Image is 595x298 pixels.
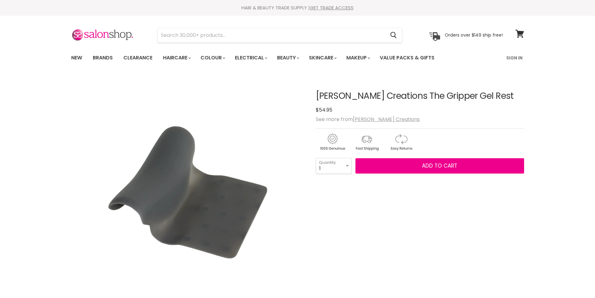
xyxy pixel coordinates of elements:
[316,91,524,101] h1: [PERSON_NAME] Creations The Gripper Gel Rest
[158,51,195,64] a: Haircare
[422,162,457,169] span: Add to cart
[230,51,271,64] a: Electrical
[342,51,374,64] a: Makeup
[316,158,352,174] select: Quantity
[304,51,340,64] a: Skincare
[316,133,349,152] img: genuine.gif
[63,5,532,11] div: HAIR & BEAUTY TRADE SUPPLY |
[63,49,532,67] nav: Main
[385,28,402,43] button: Search
[316,116,420,123] span: See more from
[353,116,420,123] a: [PERSON_NAME] Creations
[272,51,303,64] a: Beauty
[67,51,87,64] a: New
[119,51,157,64] a: Clearance
[88,51,117,64] a: Brands
[157,28,402,43] form: Product
[375,51,439,64] a: Value Packs & Gifts
[67,49,471,67] ul: Main menu
[350,133,383,152] img: shipping.gif
[445,32,503,38] p: Orders over $149 ship free!
[196,51,229,64] a: Colour
[355,158,524,174] button: Add to cart
[310,4,354,11] a: GET TRADE ACCESS
[503,51,526,64] a: Sign In
[316,106,332,114] span: $54.95
[158,28,385,43] input: Search
[384,133,418,152] img: returns.gif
